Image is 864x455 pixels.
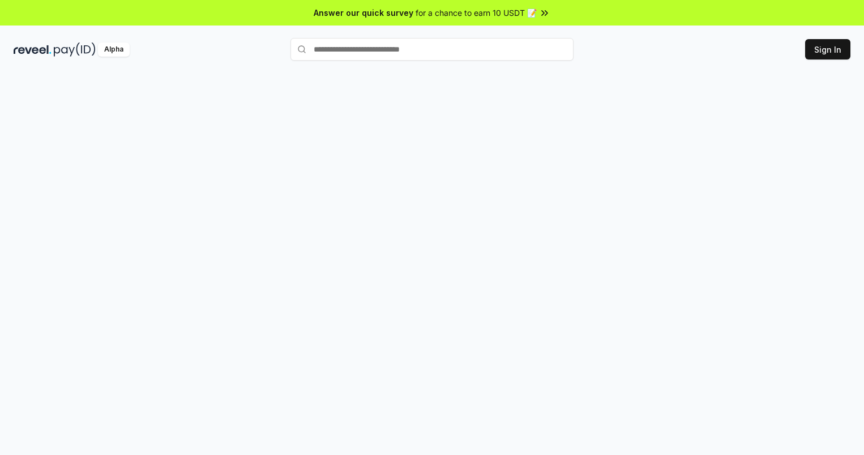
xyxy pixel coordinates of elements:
img: pay_id [54,42,96,57]
span: for a chance to earn 10 USDT 📝 [416,7,537,19]
span: Answer our quick survey [314,7,413,19]
img: reveel_dark [14,42,52,57]
div: Alpha [98,42,130,57]
button: Sign In [805,39,850,59]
